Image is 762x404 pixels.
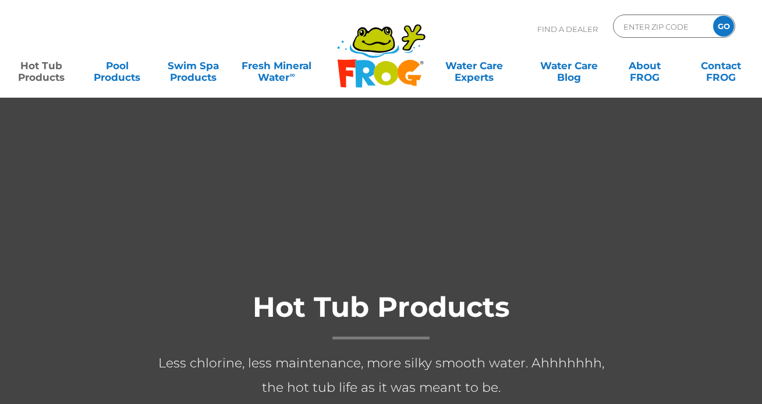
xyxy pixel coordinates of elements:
[164,54,223,77] a: Swim SpaProducts
[240,54,314,77] a: Fresh MineralWater∞
[622,18,701,35] input: Zip Code Form
[88,54,147,77] a: PoolProducts
[691,54,750,77] a: ContactFROG
[12,54,71,77] a: Hot TubProducts
[713,16,734,37] input: GO
[148,292,614,339] h1: Hot Tub Products
[615,54,675,77] a: AboutFROG
[539,54,598,77] a: Water CareBlog
[426,54,522,77] a: Water CareExperts
[148,351,614,400] p: Less chlorine, less maintenance, more silky smooth water. Ahhhhhhh, the hot tub life as it was me...
[289,70,295,79] sup: ∞
[537,15,598,44] p: Find A Dealer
